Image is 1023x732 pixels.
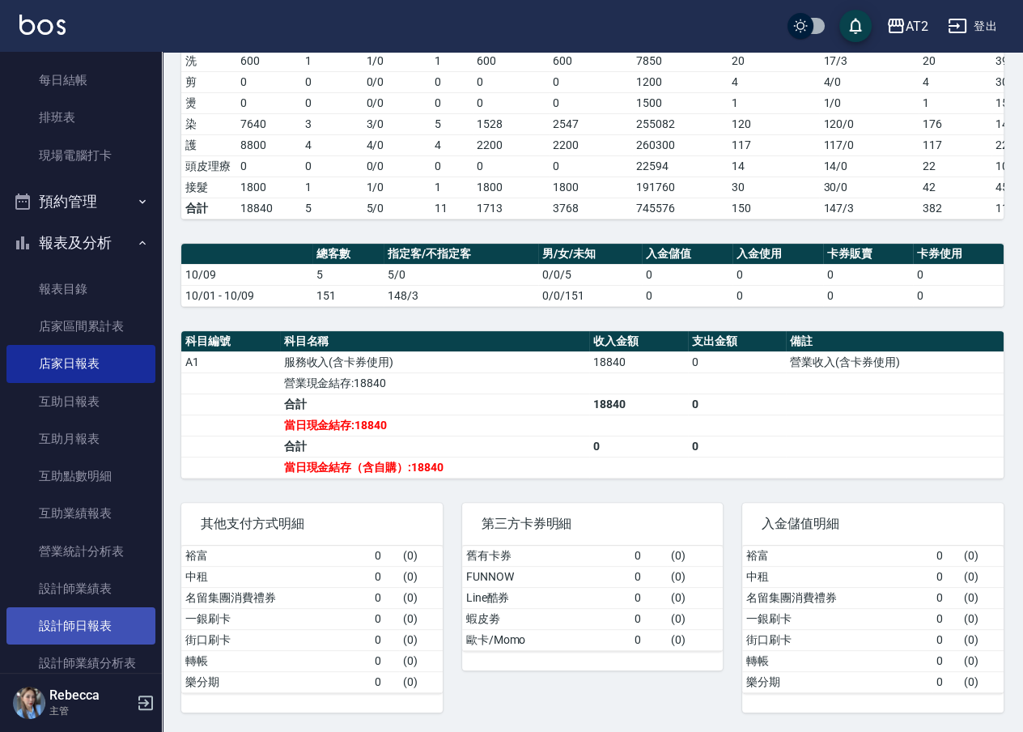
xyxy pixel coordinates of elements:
[6,99,155,136] a: 排班表
[742,608,932,629] td: 一銀刷卡
[181,331,1004,479] table: a dense table
[473,155,549,177] td: 0
[301,155,363,177] td: 0
[819,177,919,198] td: 30 / 0
[732,285,823,306] td: 0
[371,671,399,692] td: 0
[642,264,732,285] td: 0
[362,71,431,92] td: 0 / 0
[742,629,932,650] td: 街口刷卡
[473,50,549,71] td: 600
[473,113,549,134] td: 1528
[932,629,961,650] td: 0
[6,457,155,495] a: 互助點數明細
[431,71,473,92] td: 0
[362,134,431,155] td: 4 / 0
[823,264,914,285] td: 0
[181,608,371,629] td: 一銀刷卡
[538,244,642,265] th: 男/女/未知
[431,134,473,155] td: 4
[6,62,155,99] a: 每日結帳
[589,351,688,372] td: 18840
[371,629,399,650] td: 0
[280,394,590,415] td: 合計
[236,198,301,219] td: 18840
[819,113,919,134] td: 120 / 0
[630,546,667,567] td: 0
[431,113,473,134] td: 5
[688,331,787,352] th: 支出金額
[13,687,45,719] img: Person
[549,50,633,71] td: 600
[732,244,823,265] th: 入金使用
[742,546,1004,693] table: a dense table
[181,134,236,155] td: 護
[181,546,371,567] td: 裕富
[362,155,431,177] td: 0 / 0
[462,566,630,587] td: FUNNOW
[549,134,633,155] td: 2200
[431,50,473,71] td: 1
[932,671,961,692] td: 0
[941,11,1004,41] button: 登出
[6,495,155,532] a: 互助業績報表
[181,546,443,693] table: a dense table
[632,92,728,113] td: 1500
[960,671,1004,692] td: ( 0 )
[819,134,919,155] td: 117 / 0
[280,457,590,478] td: 當日現金結存（含自購）:18840
[399,608,443,629] td: ( 0 )
[6,570,155,607] a: 設計師業績表
[236,50,301,71] td: 600
[919,113,991,134] td: 176
[589,394,688,415] td: 18840
[6,345,155,382] a: 店家日報表
[384,264,538,285] td: 5/0
[960,629,1004,650] td: ( 0 )
[19,15,66,35] img: Logo
[473,134,549,155] td: 2200
[728,198,820,219] td: 150
[181,264,312,285] td: 10/09
[399,629,443,650] td: ( 0 )
[632,134,728,155] td: 260300
[667,546,723,567] td: ( 0 )
[819,198,919,219] td: 147/3
[728,113,820,134] td: 120
[399,546,443,567] td: ( 0 )
[462,608,630,629] td: 蝦皮劵
[473,198,549,219] td: 1713
[630,587,667,608] td: 0
[181,331,280,352] th: 科目編號
[181,198,236,219] td: 合計
[630,629,667,650] td: 0
[839,10,872,42] button: save
[589,436,688,457] td: 0
[462,546,630,567] td: 舊有卡券
[642,244,732,265] th: 入金儲值
[919,198,991,219] td: 382
[473,71,549,92] td: 0
[181,650,371,671] td: 轉帳
[919,50,991,71] td: 20
[919,92,991,113] td: 1
[301,92,363,113] td: 0
[786,331,1004,352] th: 備註
[431,155,473,177] td: 0
[280,331,590,352] th: 科目名稱
[538,264,642,285] td: 0/0/5
[362,50,431,71] td: 1 / 0
[462,587,630,608] td: Line酷券
[960,587,1004,608] td: ( 0 )
[236,71,301,92] td: 0
[181,671,371,692] td: 樂分期
[906,16,928,36] div: AT2
[181,587,371,608] td: 名留集團消費禮券
[688,351,787,372] td: 0
[431,198,473,219] td: 11
[6,533,155,570] a: 營業統計分析表
[431,92,473,113] td: 0
[549,198,633,219] td: 3768
[181,71,236,92] td: 剪
[236,92,301,113] td: 0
